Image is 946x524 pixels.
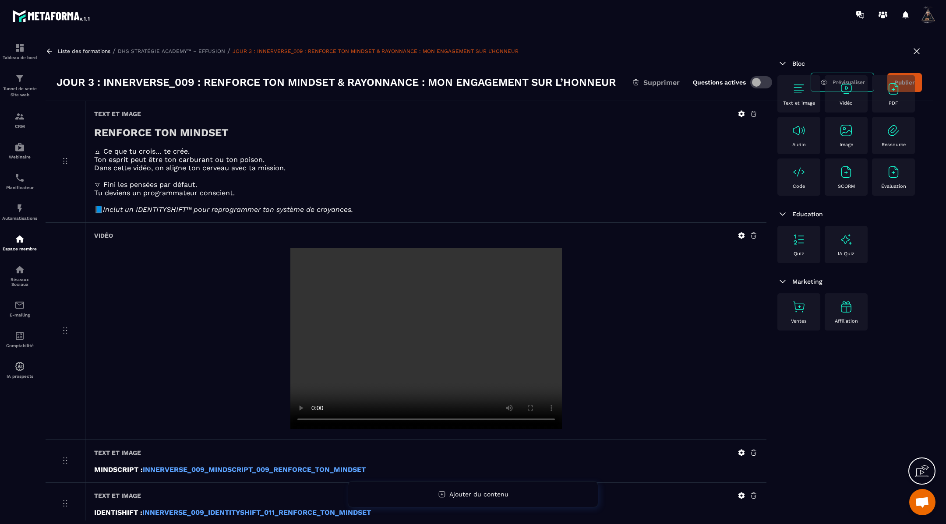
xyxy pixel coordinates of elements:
[882,142,906,148] p: Ressource
[2,277,37,287] p: Réseaux Sociaux
[14,142,25,152] img: automations
[792,278,822,285] span: Marketing
[449,491,508,498] span: Ajouter du contenu
[94,205,758,214] p: 📘
[2,185,37,190] p: Planificateur
[2,227,37,258] a: automationsautomationsEspace membre
[94,449,141,456] h6: Text et image
[840,100,853,106] p: Vidéo
[94,465,143,474] strong: MINDSCRIPT :
[886,82,900,96] img: text-image no-wra
[2,246,37,251] p: Espace membre
[118,48,225,54] a: DHS STRATÉGIE ACADEMY™ – EFFUSION
[839,300,853,314] img: text-image
[839,82,853,96] img: text-image no-wra
[2,55,37,60] p: Tableau de bord
[2,374,37,379] p: IA prospects
[2,324,37,355] a: accountantaccountantComptabilité
[227,47,230,55] span: /
[2,313,37,317] p: E-mailing
[777,209,788,219] img: arrow-down
[777,58,788,69] img: arrow-down
[58,48,110,54] a: Liste des formations
[792,82,806,96] img: text-image no-wra
[14,300,25,310] img: email
[2,166,37,197] a: schedulerschedulerPlanificateur
[886,123,900,137] img: text-image no-wra
[2,105,37,135] a: formationformationCRM
[793,183,805,189] p: Code
[2,135,37,166] a: automationsautomationsWebinaire
[2,86,37,98] p: Tunnel de vente Site web
[14,172,25,183] img: scheduler
[14,331,25,341] img: accountant
[839,165,853,179] img: text-image no-wra
[2,343,37,348] p: Comptabilité
[783,100,815,106] p: Text et image
[643,78,680,87] span: Supprimer
[2,216,37,221] p: Automatisations
[14,203,25,214] img: automations
[14,361,25,372] img: automations
[889,100,898,106] p: PDF
[792,211,823,218] span: Education
[2,293,37,324] a: emailemailE-mailing
[14,42,25,53] img: formation
[233,48,519,54] a: JOUR 3 : INNERVERSE_009 : RENFORCE TON MINDSET & RAYONNANCE : MON ENGAGEMENT SUR L’HONNEUR
[14,111,25,122] img: formation
[838,183,855,189] p: SCORM
[14,234,25,244] img: automations
[838,251,854,257] p: IA Quiz
[142,508,371,517] a: INNERVERSE_009_IDENTITYSHIFT_011_RENFORCE_TON_MINDSET
[94,508,142,517] strong: IDENTISHIFT :
[94,164,758,172] p: Dans cette vidéo, on aligne ton cerveau avec ta mission.
[794,251,804,257] p: Quiz
[94,189,758,197] p: Tu deviens un programmateur conscient.
[56,75,616,89] h3: JOUR 3 : INNERVERSE_009 : RENFORCE TON MINDSET & RAYONNANCE : MON ENGAGEMENT SUR L’HONNEUR
[839,232,853,246] img: text-image
[94,492,141,499] h6: Text et image
[94,232,113,239] h6: Vidéo
[94,147,758,155] p: 🜂 Ce que tu crois… te crée.
[693,79,746,86] label: Questions actives
[14,73,25,84] img: formation
[12,8,91,24] img: logo
[103,205,353,214] em: Inclut un IDENTITYSHIFT™ pour reprogrammer ton système de croyances.
[839,123,853,137] img: text-image no-wra
[881,183,906,189] p: Évaluation
[792,165,806,179] img: text-image no-wra
[113,47,116,55] span: /
[792,142,806,148] p: Audio
[143,465,366,474] a: INNERVERSE_009_MINDSCRIPT_009_RENFORCE_TON_MINDSET
[2,258,37,293] a: social-networksocial-networkRéseaux Sociaux
[14,264,25,275] img: social-network
[792,60,805,67] span: Bloc
[791,318,807,324] p: Ventes
[94,180,758,189] p: 🜃 Fini les pensées par défaut.
[777,276,788,287] img: arrow-down
[909,489,935,515] a: Ouvrir le chat
[792,232,806,246] img: text-image no-wra
[792,300,806,314] img: text-image no-wra
[792,123,806,137] img: text-image no-wra
[2,155,37,159] p: Webinaire
[94,127,229,139] strong: RENFORCE TON MINDSET
[886,165,900,179] img: text-image no-wra
[2,124,37,129] p: CRM
[2,36,37,67] a: formationformationTableau de bord
[2,67,37,105] a: formationformationTunnel de vente Site web
[2,197,37,227] a: automationsautomationsAutomatisations
[840,142,853,148] p: Image
[835,318,858,324] p: Affiliation
[94,110,141,117] h6: Text et image
[94,155,758,164] p: Ton esprit peut être ton carburant ou ton poison.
